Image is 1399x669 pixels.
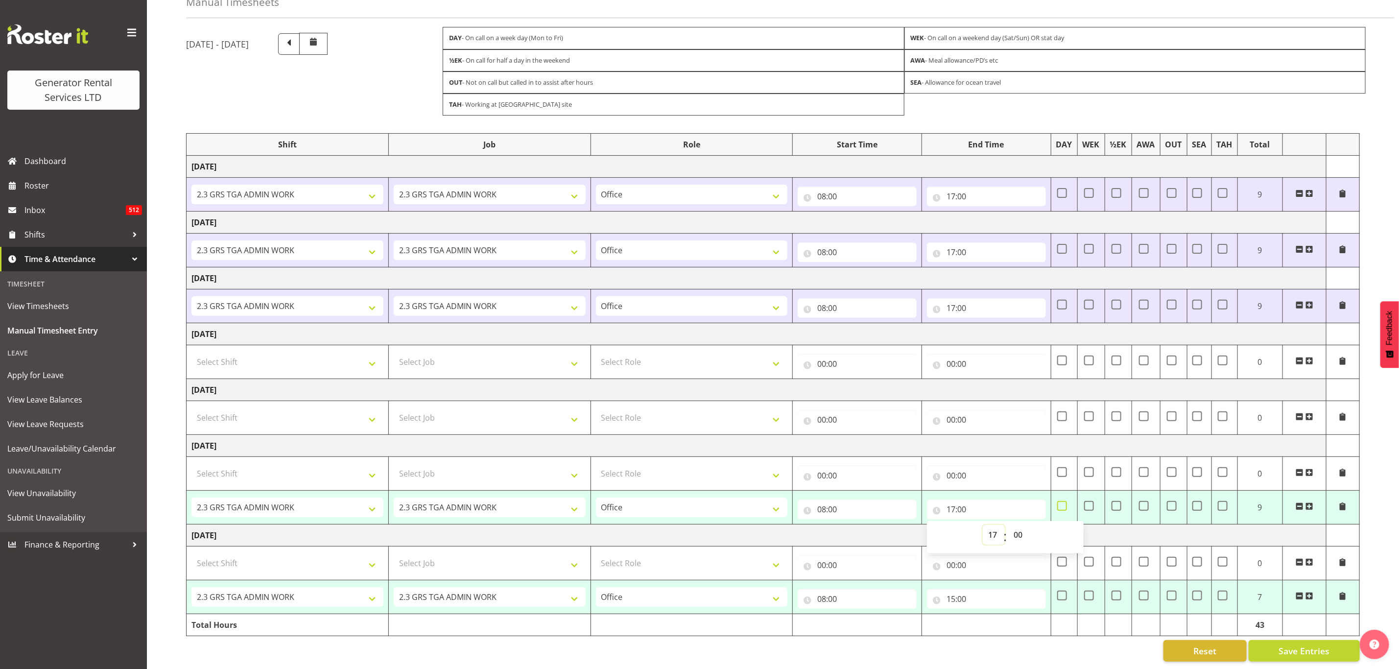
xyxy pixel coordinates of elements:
[911,33,925,42] strong: WEK
[7,510,140,525] span: Submit Unavailability
[1237,614,1282,636] td: 43
[187,212,1327,234] td: [DATE]
[1237,491,1282,525] td: 9
[2,318,144,343] a: Manual Timesheet Entry
[7,417,140,431] span: View Leave Requests
[596,139,788,150] div: Role
[927,466,1046,485] input: Click to select...
[927,555,1046,575] input: Click to select...
[911,78,922,87] strong: SEA
[1110,139,1127,150] div: ½EK
[7,392,140,407] span: View Leave Balances
[1279,645,1329,657] span: Save Entries
[927,139,1046,150] div: End Time
[904,72,1366,94] div: - Allowance for ocean travel
[798,354,917,374] input: Click to select...
[449,78,462,87] strong: OUT
[126,205,142,215] span: 512
[904,27,1366,49] div: - On call on a weekend day (Sat/Sun) OR stat day
[443,94,904,116] div: - Working at [GEOGRAPHIC_DATA] site
[798,139,917,150] div: Start Time
[24,227,127,242] span: Shifts
[1003,525,1007,550] span: :
[2,505,144,530] a: Submit Unavailability
[443,72,904,94] div: - Not on call but called in to assist after hours
[1370,640,1379,649] img: help-xxl-2.png
[2,274,144,294] div: Timesheet
[2,461,144,481] div: Unavailability
[7,299,140,313] span: View Timesheets
[187,379,1327,401] td: [DATE]
[187,614,389,636] td: Total Hours
[7,486,140,501] span: View Unavailability
[1193,645,1216,657] span: Reset
[1237,457,1282,491] td: 0
[1237,234,1282,267] td: 9
[2,412,144,436] a: View Leave Requests
[927,298,1046,318] input: Click to select...
[449,33,462,42] strong: DAY
[24,252,127,266] span: Time & Attendance
[7,323,140,338] span: Manual Timesheet Entry
[449,100,462,109] strong: TAH
[187,267,1327,289] td: [DATE]
[24,203,126,217] span: Inbox
[1237,178,1282,212] td: 9
[186,39,249,49] h5: [DATE] - [DATE]
[927,187,1046,206] input: Click to select...
[927,410,1046,430] input: Click to select...
[7,368,140,382] span: Apply for Leave
[187,435,1327,457] td: [DATE]
[927,589,1046,609] input: Click to select...
[1217,139,1233,150] div: TAH
[927,242,1046,262] input: Click to select...
[927,354,1046,374] input: Click to select...
[24,178,142,193] span: Roster
[1137,139,1155,150] div: AWA
[1237,289,1282,323] td: 9
[1165,139,1182,150] div: OUT
[798,555,917,575] input: Click to select...
[1243,139,1278,150] div: Total
[443,27,904,49] div: - On call on a week day (Mon to Fri)
[2,294,144,318] a: View Timesheets
[1385,311,1394,345] span: Feedback
[2,481,144,505] a: View Unavailability
[798,500,917,519] input: Click to select...
[191,139,383,150] div: Shift
[394,139,586,150] div: Job
[2,343,144,363] div: Leave
[17,75,130,105] div: Generator Rental Services LTD
[1056,139,1072,150] div: DAY
[1163,640,1247,662] button: Reset
[1237,401,1282,435] td: 0
[798,466,917,485] input: Click to select...
[911,56,925,65] strong: AWA
[798,589,917,609] input: Click to select...
[443,49,904,72] div: - On call for half a day in the weekend
[2,436,144,461] a: Leave/Unavailability Calendar
[798,187,917,206] input: Click to select...
[927,500,1046,519] input: Click to select...
[24,537,127,552] span: Finance & Reporting
[2,387,144,412] a: View Leave Balances
[187,525,1327,547] td: [DATE]
[187,156,1327,178] td: [DATE]
[798,298,917,318] input: Click to select...
[1237,547,1282,580] td: 0
[904,49,1366,72] div: - Meal allowance/PD’s etc
[1237,345,1282,379] td: 0
[7,441,140,456] span: Leave/Unavailability Calendar
[1249,640,1360,662] button: Save Entries
[1192,139,1207,150] div: SEA
[2,363,144,387] a: Apply for Leave
[798,242,917,262] input: Click to select...
[24,154,142,168] span: Dashboard
[187,323,1327,345] td: [DATE]
[1083,139,1100,150] div: WEK
[1237,580,1282,614] td: 7
[449,56,462,65] strong: ½EK
[798,410,917,430] input: Click to select...
[7,24,88,44] img: Rosterit website logo
[1380,301,1399,368] button: Feedback - Show survey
